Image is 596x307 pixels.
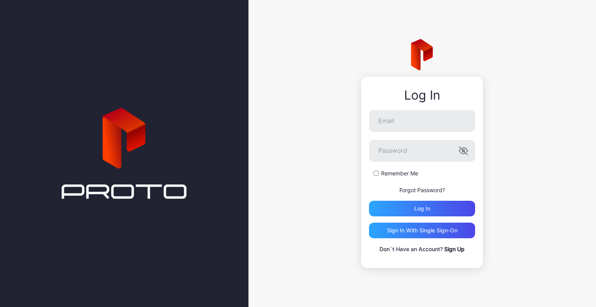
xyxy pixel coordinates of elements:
[387,227,458,234] div: Sign in With Single Sign-On
[399,187,445,193] a: Forgot Password?
[369,110,475,132] input: Email
[369,223,475,238] button: Sign in With Single Sign-On
[369,201,475,216] button: Log in
[444,246,465,252] a: Sign Up
[369,88,475,102] div: Log In
[369,245,475,254] p: Don`t Have an Account?
[381,170,418,177] label: Remember Me
[459,146,468,155] button: Password
[414,205,430,212] div: Log in
[369,140,475,162] input: Password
